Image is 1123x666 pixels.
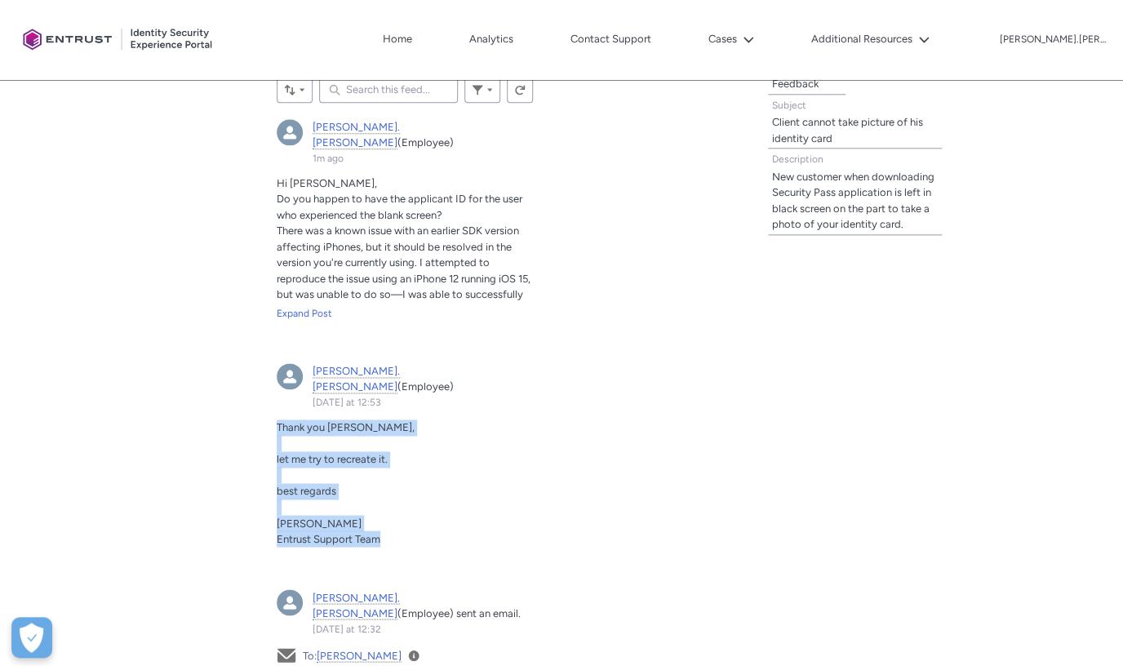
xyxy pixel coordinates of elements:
[317,649,402,662] a: [PERSON_NAME]
[771,171,934,231] lightning-formatted-text: New customer when downloading Security Pass application is left in black screen on the part to ta...
[313,591,400,620] a: [PERSON_NAME].[PERSON_NAME]
[313,153,344,164] a: 1m ago
[277,363,303,389] img: External User - tobias.klingelhoefer (null)
[277,421,415,433] span: Thank you [PERSON_NAME],
[11,617,52,658] div: Preferencias de cookies
[277,119,303,145] div: tobias.klingelhoefer
[277,306,534,321] a: Expand Post
[277,485,336,497] span: best regards
[999,30,1107,47] button: User Profile paulina.jeria
[303,649,402,662] span: To:
[313,121,400,150] a: [PERSON_NAME].[PERSON_NAME]
[313,623,381,634] a: [DATE] at 12:32
[277,517,362,529] span: [PERSON_NAME]
[397,380,454,393] span: (Employee)
[807,27,934,51] button: Additional Resources
[408,650,419,661] a: View Details
[566,27,655,51] a: Contact Support
[771,153,823,165] span: Description
[319,77,459,103] input: Search this feed...
[379,27,416,51] a: Home
[313,397,381,408] a: [DATE] at 12:53
[313,365,400,394] a: [PERSON_NAME].[PERSON_NAME]
[397,136,454,149] span: (Employee)
[277,177,377,189] span: Hi [PERSON_NAME],
[277,532,380,544] span: Entrust Support Team
[1000,34,1106,46] p: [PERSON_NAME].[PERSON_NAME]
[465,27,517,51] a: Analytics, opens in new tab
[277,589,303,615] div: tobias.klingelhoefer
[507,77,533,103] button: Refresh this feed
[277,193,522,221] span: Do you happen to have the applicant ID for the user who experienced the blank screen?
[277,363,303,389] div: tobias.klingelhoefer
[11,617,52,658] button: Abrir preferencias
[267,353,544,570] article: tobias.klingelhoefer, Yesterday at 12:53
[277,453,388,465] span: let me try to recreate it.
[267,109,544,344] article: tobias.klingelhoefer, 1m ago
[704,27,758,51] button: Cases
[277,224,530,317] span: There was a known issue with an earlier SDK version affecting iPhones, but it should be resolved ...
[277,589,303,615] img: External User - tobias.klingelhoefer (null)
[771,116,922,144] lightning-formatted-text: Client cannot take picture of his identity card
[771,100,806,111] span: Subject
[397,606,521,619] span: (Employee) sent an email.
[277,119,303,145] img: External User - tobias.klingelhoefer (null)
